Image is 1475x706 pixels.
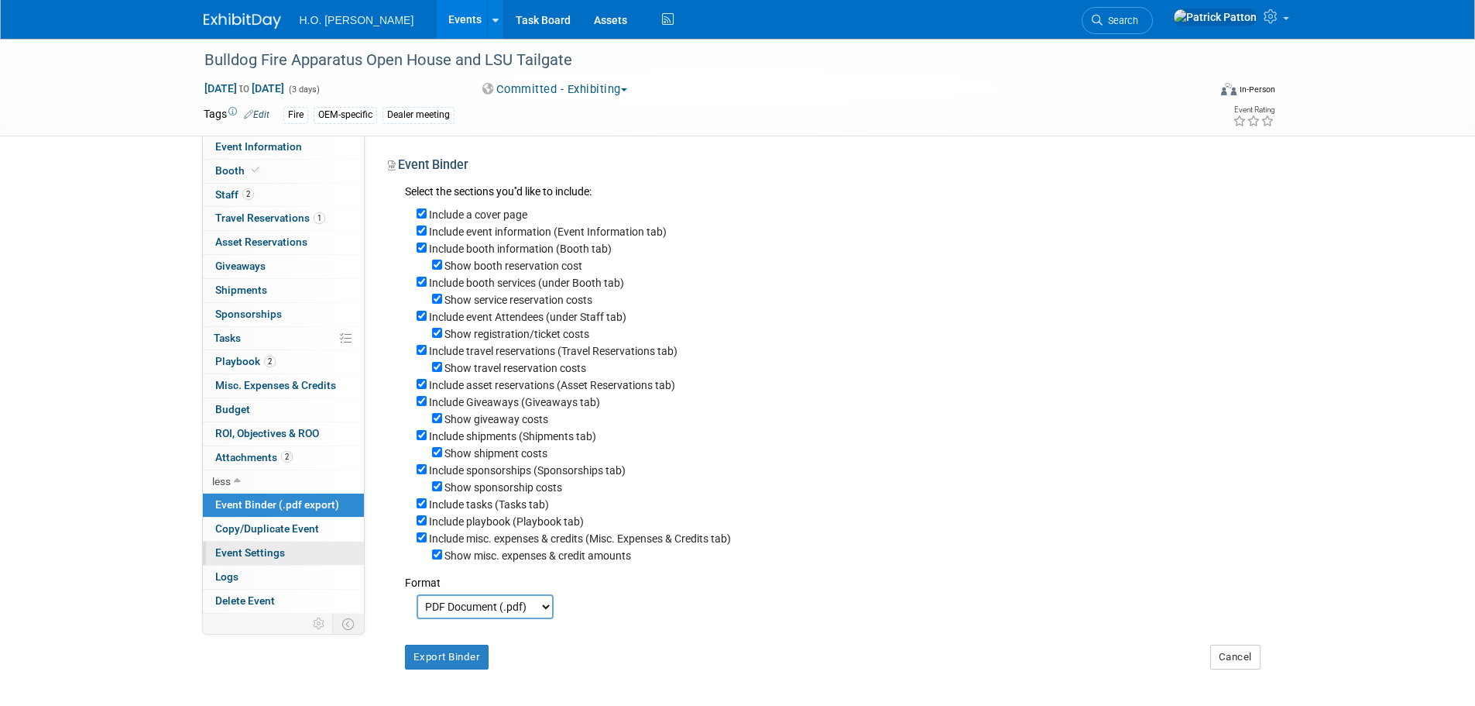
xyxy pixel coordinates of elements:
a: Staff2 [203,184,364,207]
span: H.O. [PERSON_NAME] [300,14,414,26]
div: In-Person [1239,84,1275,95]
span: Copy/Duplicate Event [215,522,319,535]
span: Event Binder (.pdf export) [215,498,339,511]
button: Cancel [1210,645,1261,670]
label: Include sponsorships (Sponsorships tab) [429,464,626,477]
a: Travel Reservations1 [203,207,364,230]
a: Tasks [203,327,364,350]
label: Show service reservation costs [444,294,592,306]
a: Sponsorships [203,303,364,326]
span: Asset Reservations [215,236,307,248]
span: Travel Reservations [215,212,325,224]
label: Include Giveaways (Giveaways tab) [429,396,600,408]
label: Show travel reservation costs [444,362,586,374]
img: Format-Inperson.png [1221,83,1237,95]
div: Dealer meeting [382,107,455,123]
label: Include travel reservations (Travel Reservations tab) [429,345,677,357]
label: Include booth information (Booth tab) [429,243,612,255]
div: Event Binder [388,157,1261,179]
a: Asset Reservations [203,231,364,254]
span: Staff [215,188,254,201]
span: 2 [264,356,276,367]
span: 2 [281,451,293,463]
a: Logs [203,566,364,589]
label: Include a cover page [429,208,527,221]
span: to [237,82,252,95]
i: Booth reservation complete [252,166,259,174]
a: Event Binder (.pdf export) [203,494,364,517]
a: Delete Event [203,590,364,613]
span: Shipments [215,284,267,296]
span: Playbook [215,355,276,367]
div: Select the sections you''d like to include: [405,184,1261,201]
label: Show shipment costs [444,447,547,460]
a: ROI, Objectives & ROO [203,422,364,446]
button: Export Binder [405,645,489,670]
td: Personalize Event Tab Strip [306,614,333,634]
span: Budget [215,403,250,415]
span: Event Information [215,140,302,153]
span: Sponsorships [215,308,282,320]
label: Show booth reservation cost [444,260,582,272]
div: OEM-specific [314,107,377,123]
span: 2 [242,188,254,200]
span: Delete Event [215,594,275,607]
a: Budget [203,398,364,422]
img: ExhibitDay [204,13,281,29]
label: Include misc. expenses & credits (Misc. Expenses & Credits tab) [429,532,731,545]
a: Giveaways [203,255,364,278]
div: Event Rating [1233,106,1274,114]
span: (3 days) [287,84,320,95]
div: Event Format [1117,81,1276,104]
label: Include tasks (Tasks tab) [429,498,549,511]
span: Logs [215,570,238,583]
a: Event Information [203,136,364,159]
span: 1 [314,212,325,224]
a: less [203,470,364,494]
div: Fire [283,107,308,123]
a: Edit [244,109,269,120]
label: Show sponsorship costs [444,481,562,494]
td: Tags [204,106,269,124]
a: Event Settings [203,542,364,565]
label: Show giveaway costs [444,413,548,425]
span: less [212,475,231,487]
span: Misc. Expenses & Credits [215,379,336,391]
span: Tasks [214,332,241,344]
td: Toggle Event Tabs [332,614,364,634]
label: Include shipments (Shipments tab) [429,430,596,443]
label: Include asset reservations (Asset Reservations tab) [429,379,675,391]
span: Search [1103,15,1138,26]
a: Playbook2 [203,350,364,374]
a: Copy/Duplicate Event [203,518,364,541]
span: [DATE] [DATE] [204,81,285,95]
a: Attachments2 [203,446,364,470]
button: Committed - Exhibiting [477,81,633,98]
span: Event Settings [215,546,285,559]
a: Shipments [203,279,364,302]
a: Search [1082,7,1153,34]
label: Include playbook (Playbook tab) [429,515,584,528]
span: Giveaways [215,260,266,272]
span: Attachments [215,451,293,463]
div: Format [405,563,1261,591]
img: Patrick Patton [1173,9,1257,26]
div: Bulldog Fire Apparatus Open House and LSU Tailgate [199,46,1185,74]
span: ROI, Objectives & ROO [215,427,319,439]
label: Show misc. expenses & credit amounts [444,549,631,562]
label: Include booth services (under Booth tab) [429,277,624,289]
span: Booth [215,164,262,177]
a: Misc. Expenses & Credits [203,374,364,398]
a: Booth [203,160,364,183]
label: Include event information (Event Information tab) [429,226,667,238]
label: Show registration/ticket costs [444,328,589,340]
label: Include event Attendees (under Staff tab) [429,311,626,323]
